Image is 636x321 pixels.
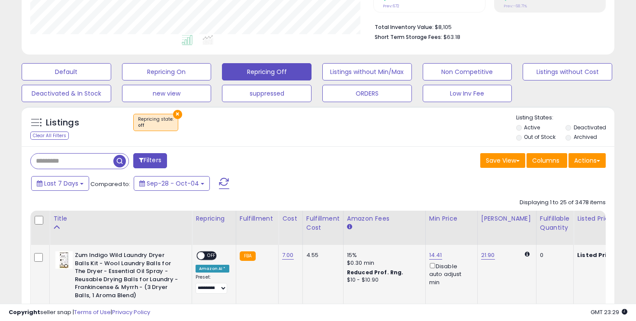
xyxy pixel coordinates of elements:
[9,308,150,317] div: seller snap | |
[31,176,89,191] button: Last 7 Days
[574,124,606,131] label: Deactivated
[525,251,530,257] i: Calculated using Dynamic Max Price.
[22,63,111,80] button: Default
[75,251,180,302] b: Zum Indigo Wild Laundry Dryer Balls Kit - Wool Laundry Balls for The Dryer - Essential Oil Spray ...
[347,251,419,259] div: 15%
[423,85,512,102] button: Low Inv Fee
[383,3,399,9] small: Prev: 672
[322,85,412,102] button: ORDERS
[443,33,460,41] span: $63.18
[44,179,78,188] span: Last 7 Days
[375,23,434,31] b: Total Inventory Value:
[122,63,212,80] button: Repricing On
[520,199,606,207] div: Displaying 1 to 25 of 3478 items
[122,85,212,102] button: new view
[138,116,173,129] span: Repricing state :
[30,132,69,140] div: Clear All Filters
[524,124,540,131] label: Active
[532,156,559,165] span: Columns
[347,223,352,231] small: Amazon Fees.
[306,251,337,259] div: 4.55
[481,251,495,260] a: 21.90
[480,153,525,168] button: Save View
[429,214,474,223] div: Min Price
[347,269,404,276] b: Reduced Prof. Rng.
[481,214,533,223] div: [PERSON_NAME]
[306,214,340,232] div: Fulfillment Cost
[205,252,218,260] span: OFF
[138,122,173,128] div: off
[22,85,111,102] button: Deactivated & In Stock
[240,251,256,261] small: FBA
[196,265,229,273] div: Amazon AI *
[222,63,312,80] button: Repricing Off
[540,214,570,232] div: Fulfillable Quantity
[524,133,556,141] label: Out of Stock
[347,259,419,267] div: $0.30 min
[569,153,606,168] button: Actions
[74,308,111,316] a: Terms of Use
[222,85,312,102] button: suppressed
[282,251,294,260] a: 7.00
[516,114,615,122] p: Listing States:
[147,179,199,188] span: Sep-28 - Oct-04
[282,214,299,223] div: Cost
[347,276,419,284] div: $10 - $10.90
[423,63,512,80] button: Non Competitive
[240,214,275,223] div: Fulfillment
[173,110,182,119] button: ×
[591,308,627,316] span: 2025-10-12 23:29 GMT
[540,251,567,259] div: 0
[577,251,617,259] b: Listed Price:
[322,63,412,80] button: Listings without Min/Max
[527,153,567,168] button: Columns
[133,153,167,168] button: Filters
[523,63,612,80] button: Listings without Cost
[9,308,40,316] strong: Copyright
[196,214,232,223] div: Repricing
[574,133,597,141] label: Archived
[55,251,73,269] img: 41BTfjpSsPL._SL40_.jpg
[504,3,527,9] small: Prev: -68.71%
[53,214,188,223] div: Title
[134,176,210,191] button: Sep-28 - Oct-04
[196,274,229,294] div: Preset:
[375,21,599,32] li: $8,105
[46,117,79,129] h5: Listings
[375,33,442,41] b: Short Term Storage Fees:
[429,251,442,260] a: 14.41
[429,261,471,286] div: Disable auto adjust min
[112,308,150,316] a: Privacy Policy
[347,214,422,223] div: Amazon Fees
[90,180,130,188] span: Compared to:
